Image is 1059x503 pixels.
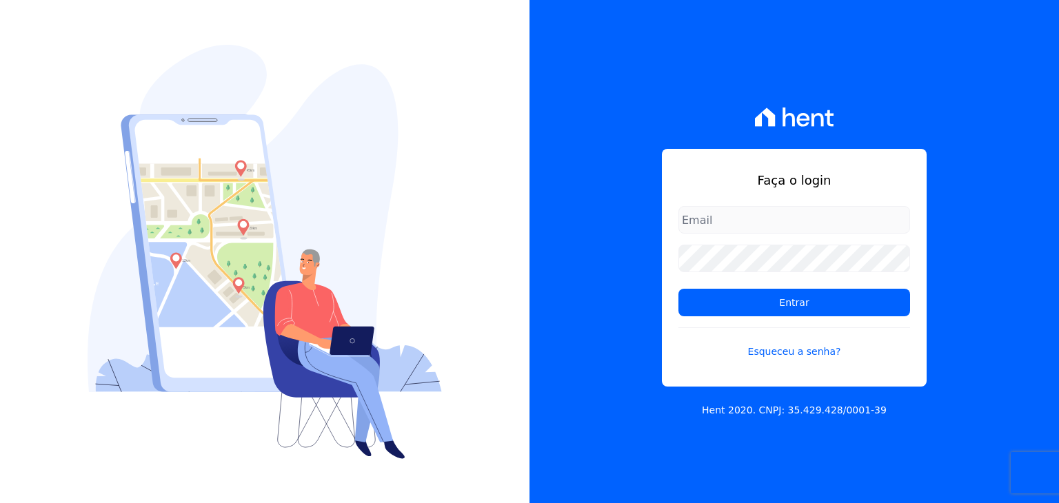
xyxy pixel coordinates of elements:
[678,171,910,189] h1: Faça o login
[678,206,910,234] input: Email
[702,403,887,418] p: Hent 2020. CNPJ: 35.429.428/0001-39
[88,45,442,459] img: Login
[678,327,910,359] a: Esqueceu a senha?
[678,289,910,316] input: Entrar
